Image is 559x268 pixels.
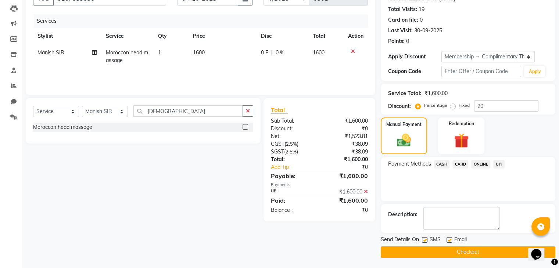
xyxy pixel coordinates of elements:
[424,102,447,109] label: Percentage
[319,133,373,140] div: ₹1,523.81
[313,49,325,56] span: 1600
[319,188,373,196] div: ₹1,600.00
[33,123,92,131] div: Moroccon head massage
[265,171,319,180] div: Payable:
[493,160,505,169] span: UPI
[388,53,441,61] div: Apply Discount
[308,28,344,44] th: Total
[133,105,243,117] input: Search or Scan
[265,133,319,140] div: Net:
[271,148,284,155] span: SGST
[319,140,373,148] div: ₹38.09
[452,160,468,169] span: CARD
[265,206,319,214] div: Balance :
[265,188,319,196] div: UPI
[471,160,490,169] span: ONLINE
[265,117,319,125] div: Sub Total:
[319,206,373,214] div: ₹0
[189,28,257,44] th: Price
[406,37,409,45] div: 0
[319,156,373,163] div: ₹1,600.00
[154,28,189,44] th: Qty
[319,117,373,125] div: ₹1,600.00
[381,236,419,245] span: Send Details On
[388,102,411,110] div: Discount:
[388,37,405,45] div: Points:
[319,125,373,133] div: ₹0
[424,90,448,97] div: ₹1,600.00
[286,149,297,155] span: 2.5%
[271,106,288,114] span: Total
[388,90,422,97] div: Service Total:
[265,156,319,163] div: Total:
[193,49,205,56] span: 1600
[393,132,415,148] img: _cash.svg
[388,16,418,24] div: Card on file:
[328,163,373,171] div: ₹0
[344,28,368,44] th: Action
[419,6,424,13] div: 19
[430,236,441,245] span: SMS
[261,49,268,57] span: 0 F
[388,27,413,35] div: Last Visit:
[386,121,422,128] label: Manual Payment
[37,49,64,56] span: Manish SIR
[271,49,273,57] span: |
[381,246,555,258] button: Checkout
[528,239,552,261] iframe: chat widget
[271,141,284,147] span: CGST
[265,148,319,156] div: ( )
[158,49,161,56] span: 1
[33,28,101,44] th: Stylist
[454,236,467,245] span: Email
[106,49,148,64] span: Moroccon head massage
[319,196,373,205] div: ₹1,600.00
[449,131,473,150] img: _gift.svg
[459,102,470,109] label: Fixed
[449,120,474,127] label: Redemption
[388,160,431,168] span: Payment Methods
[388,68,441,75] div: Coupon Code
[34,14,373,28] div: Services
[388,6,417,13] div: Total Visits:
[101,28,154,44] th: Service
[524,66,545,77] button: Apply
[276,49,284,57] span: 0 %
[420,16,423,24] div: 0
[286,141,297,147] span: 2.5%
[265,163,328,171] a: Add Tip
[257,28,308,44] th: Disc
[271,182,368,188] div: Payments
[414,27,442,35] div: 30-09-2025
[441,66,522,77] input: Enter Offer / Coupon Code
[434,160,450,169] span: CASH
[388,211,418,218] div: Description:
[319,148,373,156] div: ₹38.09
[265,140,319,148] div: ( )
[265,125,319,133] div: Discount:
[265,196,319,205] div: Paid:
[319,171,373,180] div: ₹1,600.00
